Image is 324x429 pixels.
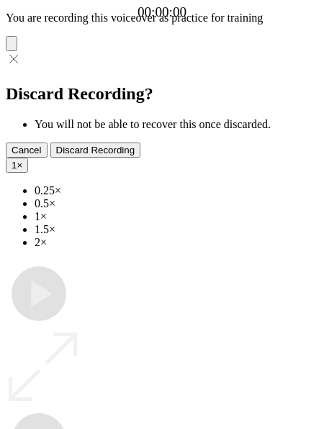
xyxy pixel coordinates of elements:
li: 0.5× [35,197,318,210]
button: 1× [6,158,28,173]
a: 00:00:00 [138,4,186,20]
li: 0.25× [35,184,318,197]
button: Discard Recording [50,143,141,158]
span: 1 [12,160,17,171]
li: You will not be able to recover this once discarded. [35,118,318,131]
button: Cancel [6,143,48,158]
h2: Discard Recording? [6,84,318,104]
p: You are recording this voiceover as practice for training [6,12,318,24]
li: 2× [35,236,318,249]
li: 1× [35,210,318,223]
li: 1.5× [35,223,318,236]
